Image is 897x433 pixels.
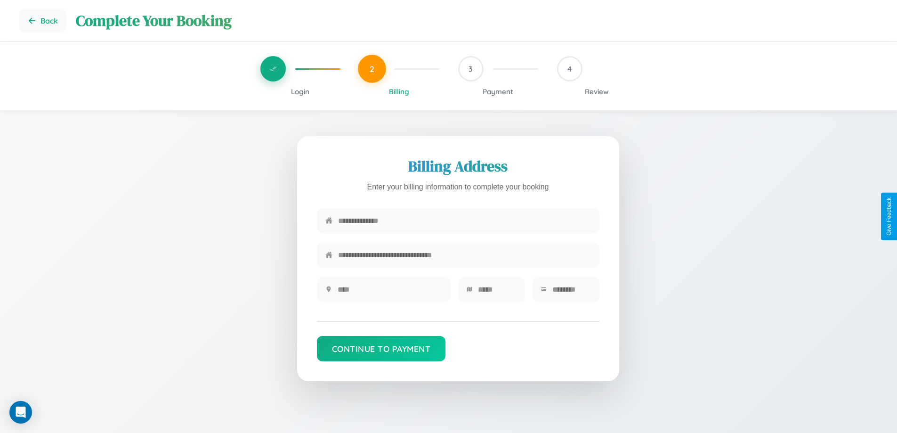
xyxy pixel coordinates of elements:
span: Login [291,87,309,96]
button: Go back [19,9,66,32]
div: Open Intercom Messenger [9,401,32,424]
button: Continue to Payment [317,336,446,361]
span: Billing [389,87,409,96]
h1: Complete Your Booking [76,10,878,31]
div: Give Feedback [886,197,892,236]
span: 3 [469,64,473,74]
p: Enter your billing information to complete your booking [317,180,599,194]
span: Payment [483,87,513,96]
span: Review [585,87,609,96]
span: 4 [567,64,572,74]
span: 2 [370,64,374,74]
h2: Billing Address [317,156,599,177]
